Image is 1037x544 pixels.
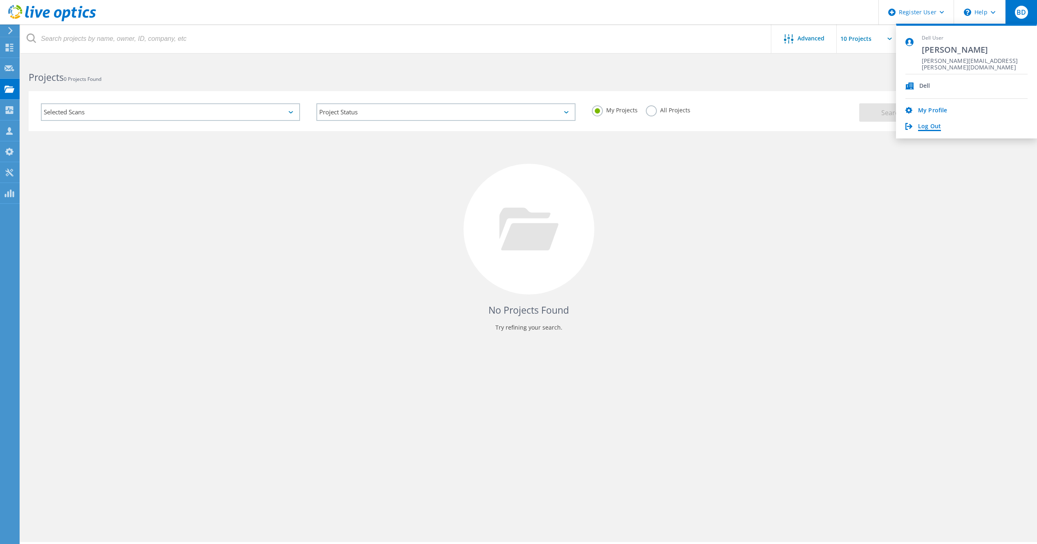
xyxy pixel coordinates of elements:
span: Dell [919,82,930,90]
span: BD [1017,9,1026,16]
button: Search [859,103,921,122]
p: Try refining your search. [37,321,1021,334]
svg: \n [964,9,971,16]
span: 0 Projects Found [64,76,101,82]
span: [PERSON_NAME] [922,44,1028,55]
span: [PERSON_NAME][EMAIL_ADDRESS][PERSON_NAME][DOMAIN_NAME] [922,58,1028,65]
div: Selected Scans [41,103,300,121]
span: Search [881,108,903,117]
span: Advanced [797,36,824,41]
span: Dell User [922,35,1028,42]
b: Projects [29,71,64,84]
input: Search projects by name, owner, ID, company, etc [20,25,772,53]
a: My Profile [918,107,947,115]
label: All Projects [646,105,690,113]
label: My Projects [592,105,638,113]
a: Log Out [918,123,941,131]
div: Project Status [316,103,576,121]
a: Live Optics Dashboard [8,17,96,23]
h4: No Projects Found [37,303,1021,317]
